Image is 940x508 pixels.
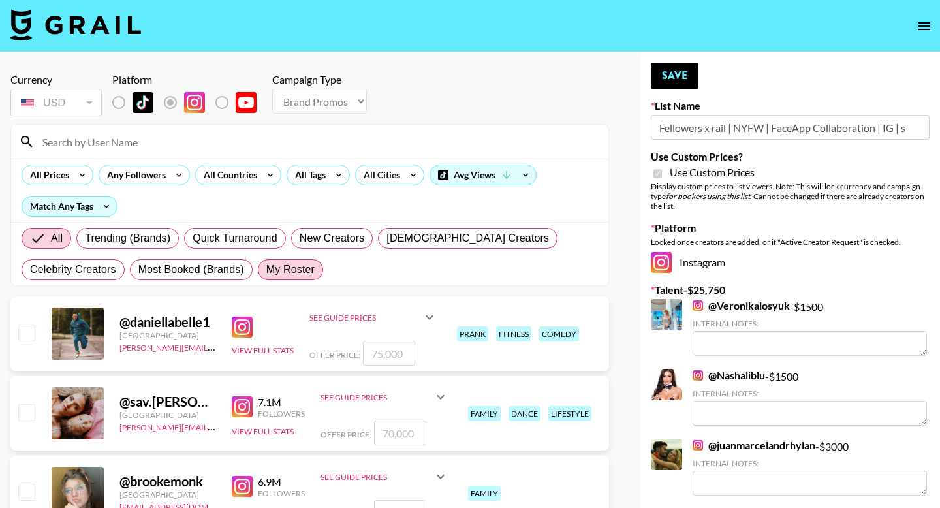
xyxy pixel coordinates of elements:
[321,430,371,439] span: Offer Price:
[321,392,433,402] div: See Guide Prices
[693,439,927,496] div: - $ 3000
[651,283,930,296] label: Talent - $ 25,750
[10,73,102,86] div: Currency
[693,319,927,328] div: Internal Notes:
[258,488,305,498] div: Followers
[356,165,403,185] div: All Cities
[386,230,549,246] span: [DEMOGRAPHIC_DATA] Creators
[651,63,698,89] button: Save
[693,389,927,398] div: Internal Notes:
[374,421,426,445] input: 70,000
[693,300,703,311] img: Instagram
[138,262,244,278] span: Most Booked (Brands)
[363,341,415,366] input: 75,000
[693,299,790,312] a: @Veronikalosyuk
[258,409,305,419] div: Followers
[651,221,930,234] label: Platform
[30,262,116,278] span: Celebrity Creators
[112,73,267,86] div: Platform
[13,91,99,114] div: USD
[272,73,367,86] div: Campaign Type
[309,302,437,333] div: See Guide Prices
[236,92,257,113] img: YouTube
[496,326,531,341] div: fitness
[321,381,448,413] div: See Guide Prices
[468,406,501,421] div: family
[193,230,277,246] span: Quick Turnaround
[99,165,168,185] div: Any Followers
[309,313,422,323] div: See Guide Prices
[119,394,216,410] div: @ sav.[PERSON_NAME]
[119,490,216,500] div: [GEOGRAPHIC_DATA]
[468,486,501,501] div: family
[184,92,205,113] img: Instagram
[232,426,294,436] button: View Full Stats
[10,9,141,40] img: Grail Talent
[119,420,313,432] a: [PERSON_NAME][EMAIL_ADDRESS][DOMAIN_NAME]
[258,396,305,409] div: 7.1M
[35,131,601,152] input: Search by User Name
[693,369,927,426] div: - $ 1500
[22,197,117,216] div: Match Any Tags
[321,472,433,482] div: See Guide Prices
[539,326,579,341] div: comedy
[509,406,540,421] div: dance
[85,230,170,246] span: Trending (Brands)
[651,150,930,163] label: Use Custom Prices?
[651,182,930,211] div: Display custom prices to list viewers. Note: This will lock currency and campaign type . Cannot b...
[119,473,216,490] div: @ brookemonk
[693,440,703,451] img: Instagram
[119,330,216,340] div: [GEOGRAPHIC_DATA]
[22,165,72,185] div: All Prices
[266,262,315,278] span: My Roster
[651,99,930,112] label: List Name
[51,230,63,246] span: All
[133,92,153,113] img: TikTok
[196,165,260,185] div: All Countries
[693,439,815,452] a: @juanmarcelandrhylan
[651,252,672,273] img: Instagram
[119,410,216,420] div: [GEOGRAPHIC_DATA]
[232,476,253,497] img: Instagram
[232,317,253,338] img: Instagram
[670,166,755,179] span: Use Custom Prices
[693,369,765,382] a: @Nashaliblu
[112,89,267,116] div: List locked to Instagram.
[258,475,305,488] div: 6.9M
[232,345,294,355] button: View Full Stats
[651,237,930,247] div: Locked once creators are added, or if "Active Creator Request" is checked.
[666,191,750,201] em: for bookers using this list
[300,230,365,246] span: New Creators
[693,299,927,356] div: - $ 1500
[693,458,927,468] div: Internal Notes:
[232,396,253,417] img: Instagram
[693,370,703,381] img: Instagram
[10,86,102,119] div: Currency is locked to USD
[119,340,313,353] a: [PERSON_NAME][EMAIL_ADDRESS][DOMAIN_NAME]
[651,252,930,273] div: Instagram
[119,314,216,330] div: @ daniellabelle1
[287,165,328,185] div: All Tags
[548,406,591,421] div: lifestyle
[430,165,536,185] div: Avg Views
[321,461,448,492] div: See Guide Prices
[457,326,488,341] div: prank
[309,350,360,360] span: Offer Price:
[911,13,937,39] button: open drawer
